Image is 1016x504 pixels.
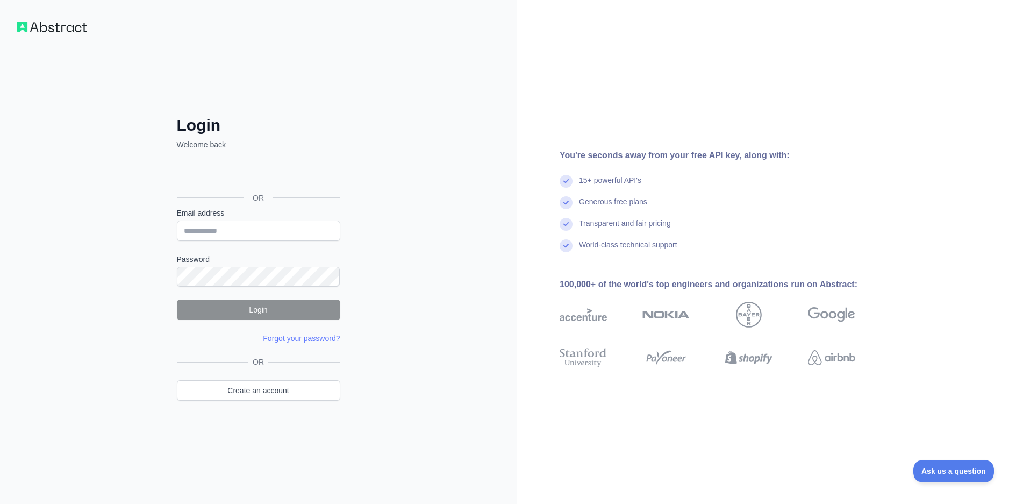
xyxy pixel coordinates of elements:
label: Password [177,254,340,265]
div: 15+ powerful API's [579,175,641,196]
button: Login [177,300,340,320]
span: OR [248,357,268,367]
iframe: Google ile Oturum Açma Düğmesi [171,162,344,186]
a: Create an account [177,380,340,401]
img: payoneer [642,346,690,370]
div: You're seconds away from your free API key, along with: [560,149,890,162]
img: bayer [736,302,762,328]
a: Forgot your password? [263,334,340,343]
img: check mark [560,196,573,209]
div: Generous free plans [579,196,647,218]
img: airbnb [808,346,855,370]
img: stanford university [560,346,607,370]
h2: Login [177,116,340,135]
p: Welcome back [177,139,340,150]
img: check mark [560,175,573,188]
img: shopify [725,346,772,370]
img: accenture [560,302,607,328]
img: nokia [642,302,690,328]
img: google [808,302,855,328]
div: World-class technical support [579,239,677,261]
div: 100,000+ of the world's top engineers and organizations run on Abstract: [560,278,890,291]
span: OR [244,193,273,203]
img: check mark [560,239,573,252]
div: Transparent and fair pricing [579,218,671,239]
img: Workflow [17,22,87,32]
iframe: Toggle Customer Support [913,460,994,482]
label: Email address [177,208,340,218]
img: check mark [560,218,573,231]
